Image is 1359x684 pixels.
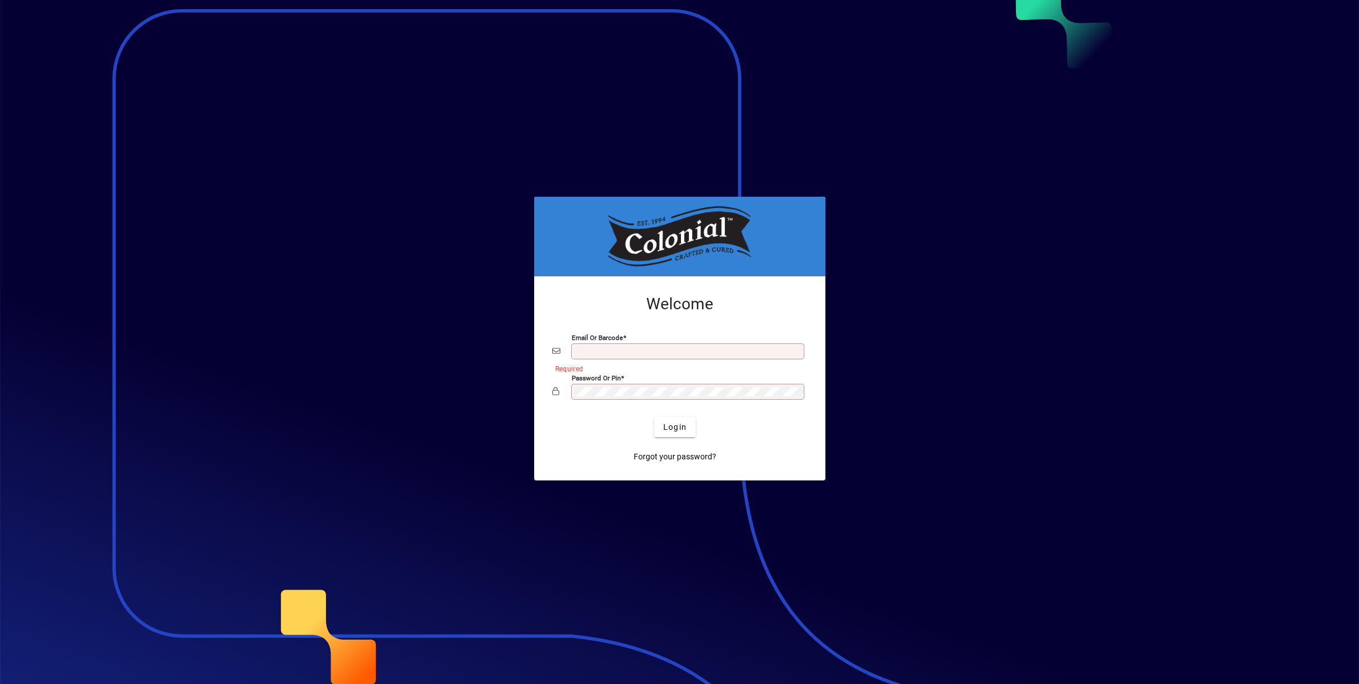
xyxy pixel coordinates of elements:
[572,374,621,382] mat-label: Password or Pin
[629,446,721,467] a: Forgot your password?
[552,295,807,314] h2: Welcome
[572,334,623,342] mat-label: Email or Barcode
[634,451,716,463] span: Forgot your password?
[555,362,798,374] mat-error: Required
[663,421,687,433] span: Login
[654,417,696,437] button: Login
